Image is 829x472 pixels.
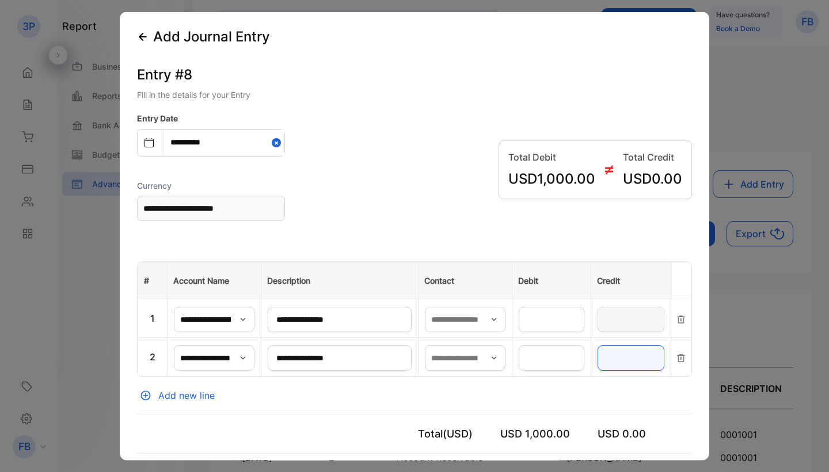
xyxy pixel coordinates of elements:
[419,262,512,299] th: Contact
[137,389,692,402] div: Add new line
[512,262,591,299] th: Debit
[137,112,285,124] p: Entry Date
[138,337,168,376] td: 2
[153,26,270,47] h4: Add Journal Entry
[591,262,671,299] th: Credit
[261,262,419,299] th: Description
[272,130,284,155] button: Close
[9,5,44,39] button: Open LiveChat chat widget
[508,150,595,163] h6: Total Debit
[137,31,149,43] img: Arrow
[623,150,682,163] h6: Total Credit
[500,428,570,440] span: USD 1,000.00
[508,170,595,186] span: USD1,000.00
[137,180,285,192] label: Currency
[623,170,682,186] span: USD0.00
[138,299,168,337] td: 1
[418,426,473,441] p: Total( USD )
[137,89,692,101] p: Fill in the details for your Entry
[137,64,192,85] h4: Entry # 8
[168,262,261,299] th: Account Name
[138,262,168,299] th: #
[598,428,646,440] span: USD 0.00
